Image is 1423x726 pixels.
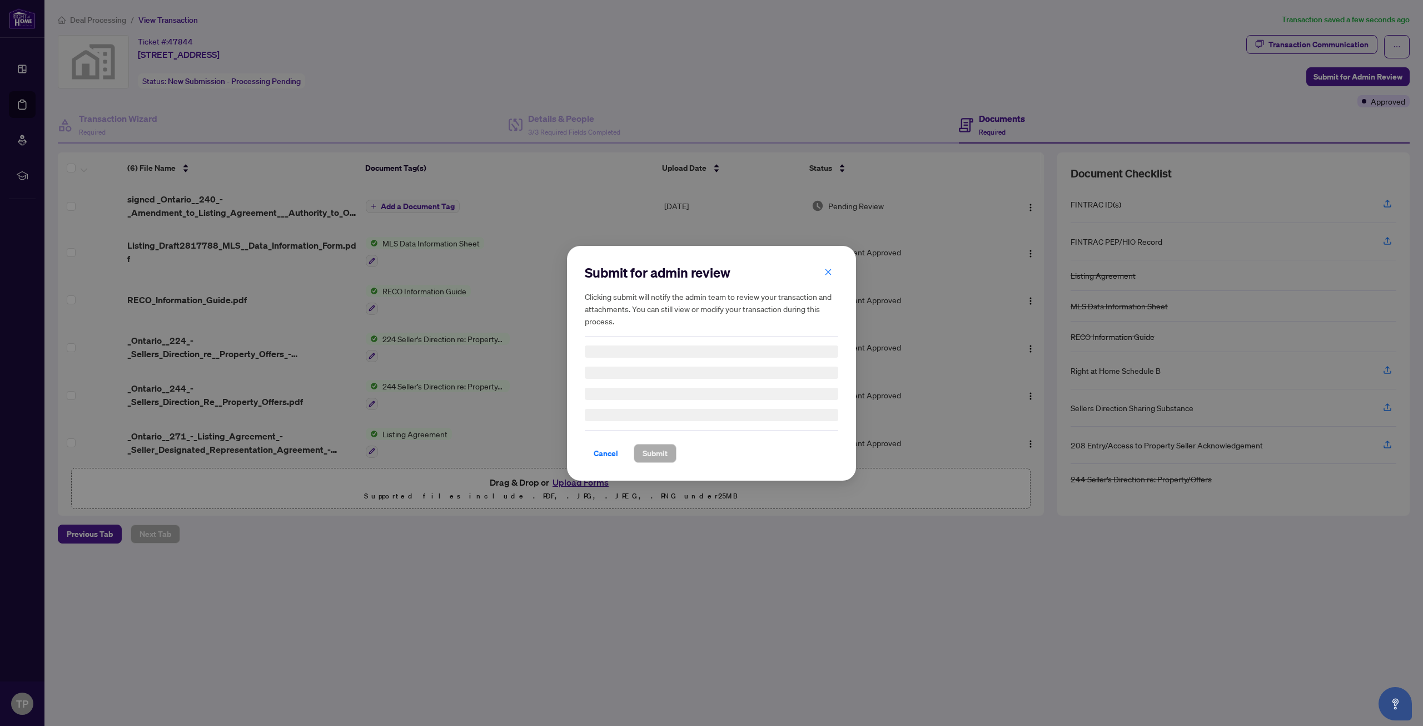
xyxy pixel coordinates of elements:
button: Open asap [1379,687,1412,720]
span: close [824,268,832,275]
h5: Clicking submit will notify the admin team to review your transaction and attachments. You can st... [585,290,838,327]
span: Cancel [594,445,618,462]
h2: Submit for admin review [585,264,838,281]
button: Cancel [585,444,627,463]
button: Submit [634,444,676,463]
